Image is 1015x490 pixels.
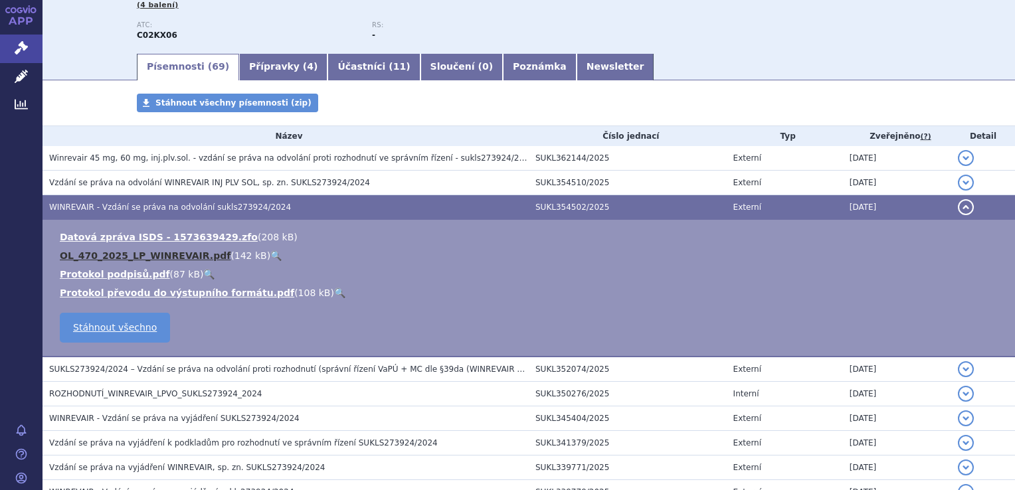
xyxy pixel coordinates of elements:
td: [DATE] [843,431,951,455]
a: 🔍 [270,250,282,261]
p: RS: [372,21,594,29]
a: Protokol převodu do výstupního formátu.pdf [60,287,294,298]
li: ( ) [60,268,1002,281]
a: Datová zpráva ISDS - 1573639429.zfo [60,232,258,242]
button: detail [958,435,974,451]
span: Vzdání se práva na vyjádření k podkladům pro rozhodnutí ve správním řízení SUKLS273924/2024 [49,438,438,448]
th: Název [43,126,529,146]
span: Externí [733,414,761,423]
span: 4 [307,61,314,72]
td: SUKL339771/2025 [529,455,727,480]
span: 11 [393,61,406,72]
a: Stáhnout všechny písemnosti (zip) [137,94,318,112]
span: Externí [733,365,761,374]
a: Přípravky (4) [239,54,327,80]
button: detail [958,150,974,166]
td: [DATE] [843,195,951,220]
a: Písemnosti (69) [137,54,239,80]
td: [DATE] [843,171,951,195]
span: Winrevair 45 mg, 60 mg, inj.plv.sol. - vzdání se práva na odvolání proti rozhodnutí ve správním ř... [49,153,534,163]
span: WINREVAIR - Vzdání se práva na odvolání sukls273924/2024 [49,203,291,212]
abbr: (?) [920,132,931,141]
button: detail [958,386,974,402]
li: ( ) [60,230,1002,244]
td: SUKL354510/2025 [529,171,727,195]
th: Zveřejněno [843,126,951,146]
td: [DATE] [843,382,951,406]
strong: - [372,31,375,40]
span: 0 [482,61,489,72]
th: Detail [951,126,1015,146]
span: Externí [733,438,761,448]
span: 69 [212,61,225,72]
span: Externí [733,153,761,163]
td: SUKL341379/2025 [529,431,727,455]
a: Stáhnout všechno [60,313,170,343]
td: [DATE] [843,146,951,171]
strong: SOTATERCEPT [137,31,177,40]
button: detail [958,361,974,377]
td: SUKL354502/2025 [529,195,727,220]
span: Externí [733,463,761,472]
td: [DATE] [843,455,951,480]
span: 108 kB [298,287,331,298]
a: 🔍 [203,269,215,280]
td: SUKL362144/2025 [529,146,727,171]
span: Interní [733,389,759,398]
button: detail [958,175,974,191]
a: Účastníci (11) [327,54,420,80]
span: (4 balení) [137,1,179,9]
span: Externí [733,178,761,187]
button: detail [958,459,974,475]
a: Poznámka [503,54,577,80]
li: ( ) [60,249,1002,262]
span: Externí [733,203,761,212]
a: Protokol podpisů.pdf [60,269,170,280]
td: SUKL345404/2025 [529,406,727,431]
th: Číslo jednací [529,126,727,146]
span: 87 kB [173,269,200,280]
span: SUKLS273924/2024 – Vzdání se práva na odvolání proti rozhodnutí (správní řízení VaPÚ + MC dle §39... [49,365,668,374]
span: 142 kB [234,250,267,261]
td: [DATE] [843,406,951,431]
a: OL_470_2025_LP_WINREVAIR.pdf [60,250,231,261]
span: WINREVAIR - Vzdání se práva na vyjádření SUKLS273924/2024 [49,414,300,423]
td: SUKL350276/2025 [529,382,727,406]
span: Vzdání se práva na vyjádření WINREVAIR, sp. zn. SUKLS273924/2024 [49,463,325,472]
span: Stáhnout všechny písemnosti (zip) [155,98,312,108]
a: Sloučení (0) [420,54,503,80]
p: ATC: [137,21,359,29]
th: Typ [727,126,843,146]
td: SUKL352074/2025 [529,357,727,382]
li: ( ) [60,286,1002,299]
a: 🔍 [334,287,345,298]
a: Newsletter [577,54,654,80]
button: detail [958,199,974,215]
span: ROZHODNUTÍ_WINREVAIR_LPVO_SUKLS273924_2024 [49,389,262,398]
button: detail [958,410,974,426]
span: 208 kB [261,232,294,242]
td: [DATE] [843,357,951,382]
span: Vzdání se práva na odvolání WINREVAIR INJ PLV SOL, sp. zn. SUKLS273924/2024 [49,178,370,187]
